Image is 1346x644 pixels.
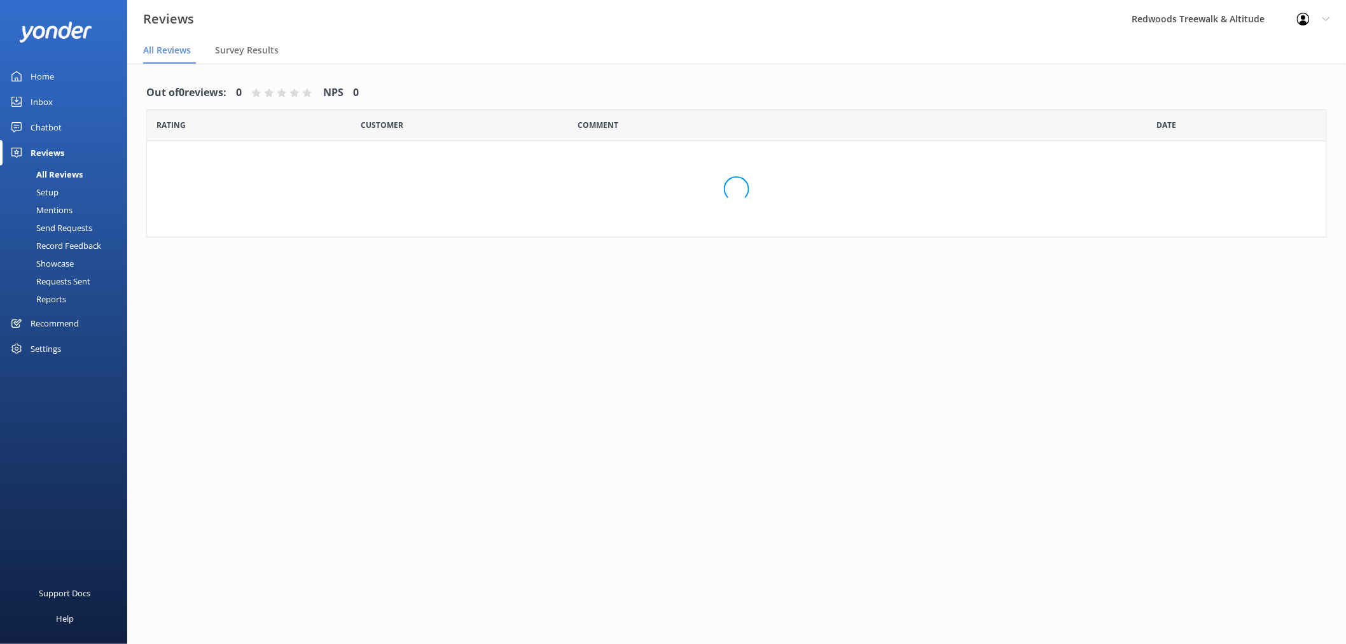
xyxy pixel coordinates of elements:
a: Requests Sent [8,272,127,290]
span: Date [1157,119,1177,131]
span: Question [578,119,619,131]
h4: Out of 0 reviews: [146,85,226,101]
a: Record Feedback [8,237,127,255]
div: Requests Sent [8,272,90,290]
span: Date [156,119,186,131]
div: Help [56,606,74,631]
div: Inbox [31,89,53,115]
span: Survey Results [215,44,279,57]
img: yonder-white-logo.png [19,22,92,43]
div: Reports [8,290,66,308]
div: All Reviews [8,165,83,183]
a: Showcase [8,255,127,272]
span: Date [361,119,403,131]
span: All Reviews [143,44,191,57]
div: Showcase [8,255,74,272]
a: Mentions [8,201,127,219]
a: Send Requests [8,219,127,237]
h4: 0 [236,85,242,101]
div: Reviews [31,140,64,165]
a: Setup [8,183,127,201]
h4: NPS [323,85,343,101]
a: All Reviews [8,165,127,183]
div: Home [31,64,54,89]
div: Support Docs [39,580,91,606]
div: Record Feedback [8,237,101,255]
div: Settings [31,336,61,361]
h3: Reviews [143,9,194,29]
div: Send Requests [8,219,92,237]
h4: 0 [353,85,359,101]
div: Chatbot [31,115,62,140]
a: Reports [8,290,127,308]
div: Mentions [8,201,73,219]
div: Setup [8,183,59,201]
div: Recommend [31,311,79,336]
